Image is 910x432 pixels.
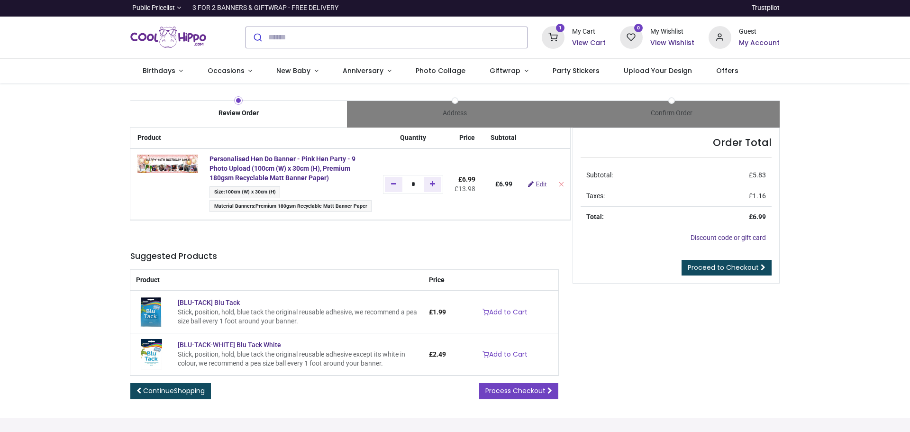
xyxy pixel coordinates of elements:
[424,177,442,192] a: Add one
[130,24,206,51] img: Cool Hippo
[178,299,240,306] a: [BLU-TACK] Blu Tack
[499,180,512,188] span: 6.99
[572,38,606,48] a: View Cart
[476,347,534,363] a: Add to Cart
[485,386,546,395] span: Process Checkout
[136,297,166,327] img: [BLU-TACK] Blu Tack
[137,155,198,173] img: 5eJnH0AAAAGSURBVAMAhgwdxBQvEVgAAAAASUVORK5CYII=
[130,109,347,118] div: Review Order
[178,341,281,349] a: [BLU-TACK-WHITE] Blu Tack White
[130,383,211,399] a: ContinueShopping
[209,155,355,181] a: Personalised Hen Do Banner - Pink Hen Party - 9 Photo Upload (100cm (W) x 30cm (H), Premium 180gs...
[400,134,426,141] span: Quantity
[136,339,166,369] img: [BLU-TACK-WHITE] Blu Tack White
[556,24,565,33] sup: 1
[192,3,338,13] div: 3 FOR 2 BANNERS & GIFTWRAP - FREE DELIVERY
[739,38,780,48] a: My Account
[753,213,766,221] span: 6.99
[449,128,485,149] th: Price
[563,109,780,118] div: Confirm Order
[178,308,417,326] div: Stick, position, hold, blue tack the original reusable adhesive, we recommend a pea size ball eve...
[536,181,546,187] span: Edit
[688,263,759,272] span: Proceed to Checkout
[174,386,205,395] span: Shopping
[749,213,766,221] strong: £
[553,66,600,75] span: Party Stickers
[130,250,558,262] h5: Suggested Products
[572,27,606,37] div: My Cart
[586,213,604,221] strong: Total:
[385,177,402,192] a: Remove one
[143,386,205,395] span: Continue
[691,234,766,241] a: Discount code or gift card
[650,27,694,37] div: My Wishlist
[264,59,331,83] a: New Baby
[476,304,534,321] a: Add to Cart
[477,59,540,83] a: Giftwrap
[433,350,446,358] span: 2.49
[130,3,181,13] a: Public Pricelist
[330,59,403,83] a: Anniversary
[458,175,475,183] span: £
[462,175,475,183] span: 6.99
[634,24,643,33] sup: 0
[130,270,423,291] th: Product
[416,66,465,75] span: Photo Collage
[214,189,224,195] span: Size
[178,350,417,368] div: Stick, position, hold, blue tack the original reusable adhesive except its white in colour, we re...
[209,200,372,212] span: :
[495,180,512,188] b: £
[195,59,264,83] a: Occasions
[347,109,564,118] div: Address
[581,136,772,149] h4: Order Total
[209,186,280,198] span: :
[581,186,690,207] td: Taxes:
[246,27,268,48] button: Submit
[542,33,564,40] a: 1
[455,185,475,193] del: £
[752,3,780,13] a: Trustpilot
[130,59,195,83] a: Birthdays
[624,66,692,75] span: Upload Your Design
[343,66,383,75] span: Anniversary
[255,203,367,209] span: Premium 180gsm Recyclable Matt Banner Paper
[749,171,766,179] span: £
[143,66,175,75] span: Birthdays
[208,66,245,75] span: Occasions
[225,189,276,195] span: 100cm (W) x 30cm (H)
[558,180,564,188] a: Remove from cart
[749,192,766,200] span: £
[136,308,166,315] a: [BLU-TACK] Blu Tack
[581,165,690,186] td: Subtotal:
[136,350,166,358] a: [BLU-TACK-WHITE] Blu Tack White
[423,270,452,291] th: Price
[490,66,520,75] span: Giftwrap
[753,192,766,200] span: 1.16
[682,260,772,276] a: Proceed to Checkout
[429,308,446,316] span: £
[716,66,738,75] span: Offers
[485,128,522,149] th: Subtotal
[458,185,475,193] span: 13.98
[739,27,780,37] div: Guest
[479,383,558,399] a: Process Checkout
[132,3,175,13] span: Public Pricelist
[429,350,446,358] span: £
[528,181,546,187] a: Edit
[433,308,446,316] span: 1.99
[650,38,694,48] a: View Wishlist
[276,66,310,75] span: New Baby
[753,171,766,179] span: 5.83
[130,24,206,51] a: Logo of Cool Hippo
[214,203,254,209] span: Material Banners
[620,33,643,40] a: 0
[130,128,204,149] th: Product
